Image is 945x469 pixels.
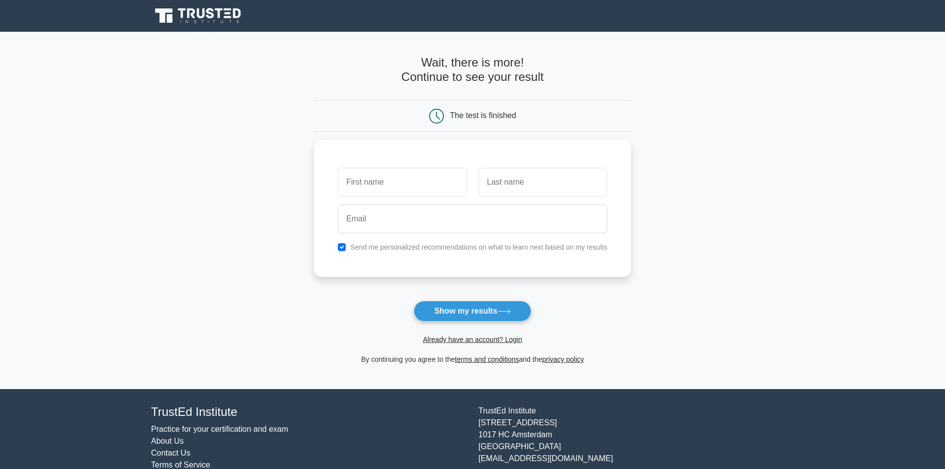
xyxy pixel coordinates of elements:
a: About Us [151,437,184,445]
h4: TrustEd Institute [151,405,467,419]
label: Send me personalized recommendations on what to learn next based on my results [350,243,607,251]
button: Show my results [414,301,531,322]
div: The test is finished [450,111,516,120]
div: By continuing you agree to the and the [308,353,637,365]
a: Terms of Service [151,461,210,469]
a: Contact Us [151,449,190,457]
h4: Wait, there is more! Continue to see your result [314,56,631,84]
input: Last name [479,168,607,197]
input: Email [338,204,607,233]
a: terms and conditions [455,355,519,363]
a: Already have an account? Login [423,335,522,343]
a: privacy policy [542,355,584,363]
a: Practice for your certification and exam [151,425,289,433]
input: First name [338,168,466,197]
